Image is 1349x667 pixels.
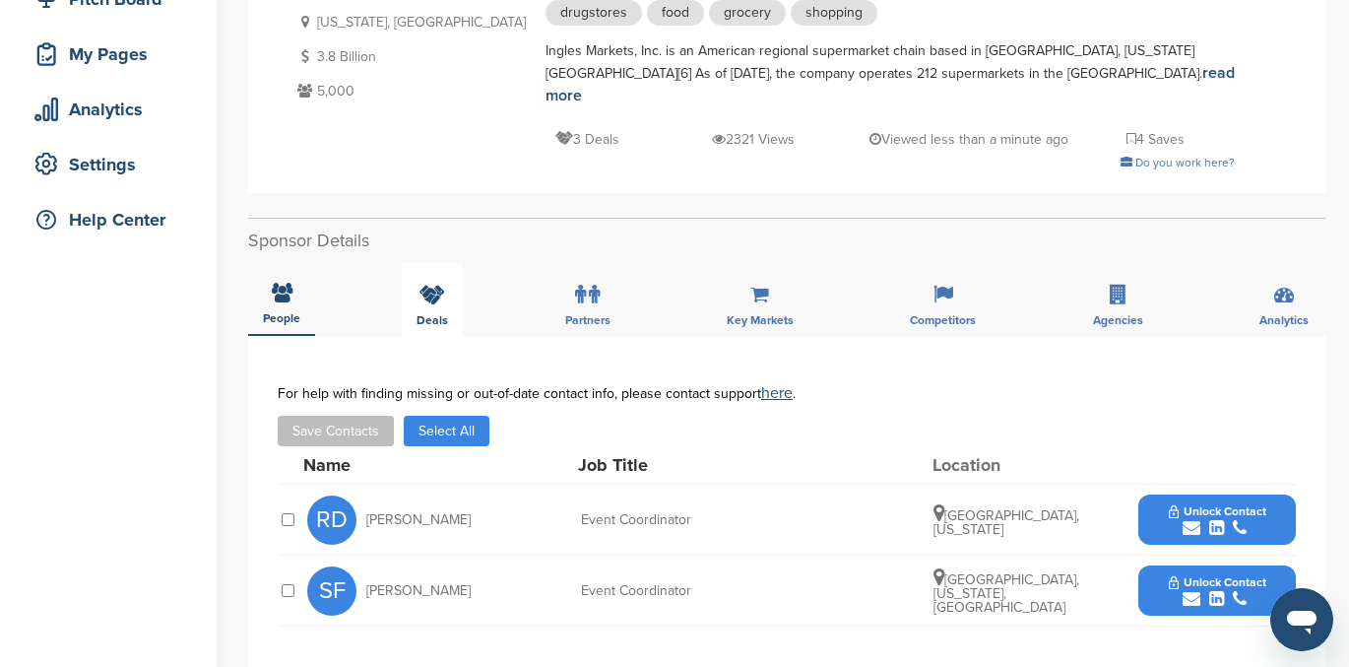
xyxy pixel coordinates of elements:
[581,584,876,598] div: Event Coordinator
[307,496,356,545] span: RD
[1135,156,1235,169] span: Do you work here?
[30,147,197,182] div: Settings
[933,507,1079,538] span: [GEOGRAPHIC_DATA], [US_STATE]
[30,36,197,72] div: My Pages
[278,416,394,446] button: Save Contacts
[1126,127,1185,152] p: 4 Saves
[712,127,795,152] p: 2321 Views
[307,567,356,616] span: SF
[910,314,976,326] span: Competitors
[1093,314,1143,326] span: Agencies
[546,40,1235,107] div: Ingles Markets, Inc. is an American regional supermarket chain based in [GEOGRAPHIC_DATA], [US_ST...
[404,416,489,446] button: Select All
[303,456,520,474] div: Name
[248,228,1325,254] h2: Sponsor Details
[278,385,1296,401] div: For help with finding missing or out-of-date contact info, please contact support .
[1270,588,1333,651] iframe: Button to launch messaging window
[869,127,1068,152] p: Viewed less than a minute ago
[933,571,1079,616] span: [GEOGRAPHIC_DATA], [US_STATE], [GEOGRAPHIC_DATA]
[20,197,197,242] a: Help Center
[366,513,471,527] span: [PERSON_NAME]
[581,513,876,527] div: Event Coordinator
[1259,314,1309,326] span: Analytics
[20,32,197,77] a: My Pages
[292,44,526,69] p: 3.8 Billion
[20,142,197,187] a: Settings
[932,456,1080,474] div: Location
[1145,491,1290,550] button: Unlock Contact
[1121,156,1235,169] a: Do you work here?
[1145,562,1290,621] button: Unlock Contact
[30,92,197,127] div: Analytics
[1169,504,1266,518] span: Unlock Contact
[555,127,619,152] p: 3 Deals
[417,314,448,326] span: Deals
[565,314,610,326] span: Partners
[20,87,197,132] a: Analytics
[263,312,300,324] span: People
[292,79,526,103] p: 5,000
[578,456,873,474] div: Job Title
[761,383,793,403] a: here
[1169,575,1266,589] span: Unlock Contact
[30,202,197,237] div: Help Center
[727,314,794,326] span: Key Markets
[292,10,526,34] p: [US_STATE], [GEOGRAPHIC_DATA]
[366,584,471,598] span: [PERSON_NAME]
